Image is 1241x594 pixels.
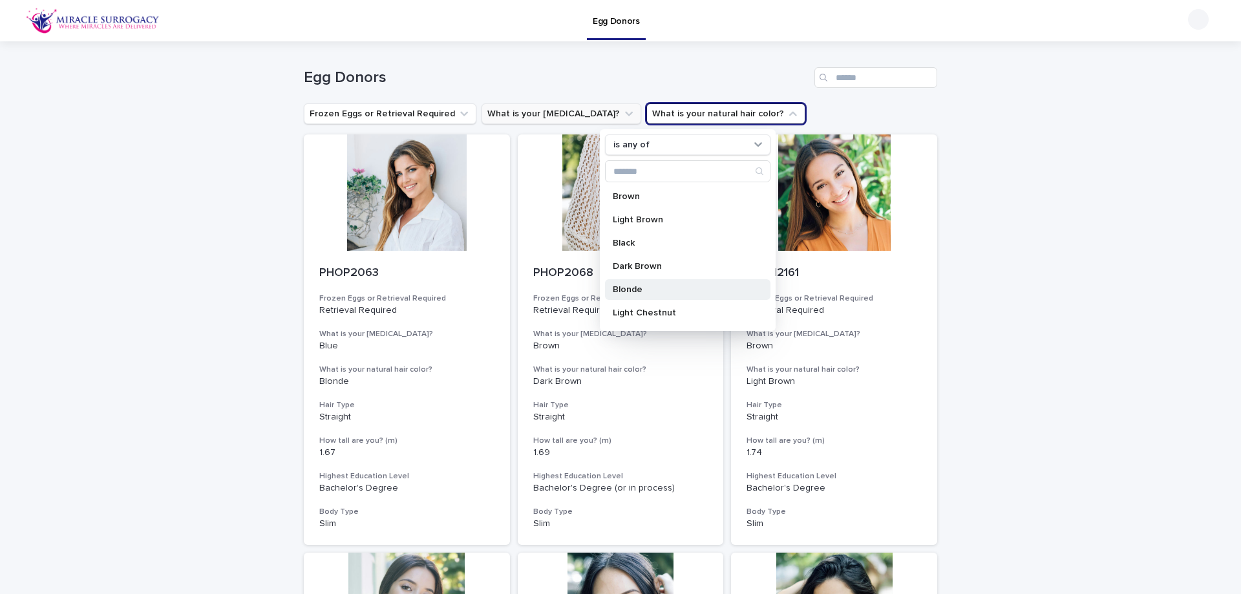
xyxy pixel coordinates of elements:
[747,412,922,423] p: Straight
[533,507,708,517] h3: Body Type
[319,400,494,410] h3: Hair Type
[605,160,770,182] div: Search
[319,266,494,281] p: PHOP2063
[533,266,708,281] p: PHOP2068
[26,8,160,34] img: OiFFDOGZQuirLhrlO1ag
[533,329,708,339] h3: What is your [MEDICAL_DATA]?
[533,365,708,375] h3: What is your natural hair color?
[319,305,494,316] p: Retrieval Required
[747,400,922,410] h3: Hair Type
[613,215,750,224] p: Light Brown
[319,518,494,529] p: Slim
[319,365,494,375] h3: What is your natural hair color?
[646,103,805,124] button: What is your natural hair color?
[533,436,708,446] h3: How tall are you? (m)
[613,285,750,294] p: Blonde
[533,518,708,529] p: Slim
[319,507,494,517] h3: Body Type
[613,239,750,248] p: Black
[747,329,922,339] h3: What is your [MEDICAL_DATA]?
[747,293,922,304] h3: Frozen Eggs or Retrieval Required
[814,67,937,88] input: Search
[304,69,809,87] h1: Egg Donors
[533,305,708,316] p: Retrieval Required
[747,365,922,375] h3: What is your natural hair color?
[747,483,922,494] p: Bachelor's Degree
[533,293,708,304] h3: Frozen Eggs or Retrieval Required
[533,400,708,410] h3: Hair Type
[319,341,494,352] p: Blue
[747,447,922,458] p: 1.74
[319,376,494,387] p: Blonde
[731,134,937,545] a: PCUN2161Frozen Eggs or Retrieval RequiredRetrieval RequiredWhat is your [MEDICAL_DATA]?BrownWhat ...
[319,436,494,446] h3: How tall are you? (m)
[319,329,494,339] h3: What is your [MEDICAL_DATA]?
[304,103,476,124] button: Frozen Eggs or Retrieval Required
[747,471,922,482] h3: Highest Education Level
[482,103,641,124] button: What is your eye color?
[747,266,922,281] p: PCUN2161
[304,134,510,545] a: PHOP2063Frozen Eggs or Retrieval RequiredRetrieval RequiredWhat is your [MEDICAL_DATA]?BlueWhat i...
[518,134,724,545] a: PHOP2068Frozen Eggs or Retrieval RequiredRetrieval RequiredWhat is your [MEDICAL_DATA]?BrownWhat ...
[613,192,750,201] p: Brown
[319,293,494,304] h3: Frozen Eggs or Retrieval Required
[533,471,708,482] h3: Highest Education Level
[319,447,494,458] p: 1.67
[533,447,708,458] p: 1.69
[613,308,750,317] p: Light Chestnut
[747,436,922,446] h3: How tall are you? (m)
[533,412,708,423] p: Straight
[613,262,750,271] p: Dark Brown
[319,412,494,423] p: Straight
[533,376,708,387] p: Dark Brown
[606,161,770,182] input: Search
[533,483,708,494] p: Bachelor's Degree (or in process)
[319,483,494,494] p: Bachelor's Degree
[747,507,922,517] h3: Body Type
[319,471,494,482] h3: Highest Education Level
[747,376,922,387] p: Light Brown
[747,341,922,352] p: Brown
[533,341,708,352] p: Brown
[747,518,922,529] p: Slim
[613,140,650,151] p: is any of
[747,305,922,316] p: Retrieval Required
